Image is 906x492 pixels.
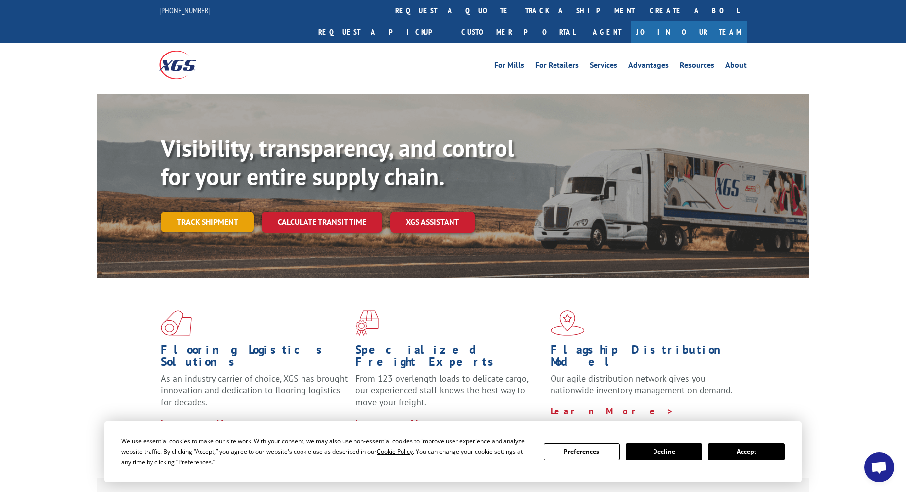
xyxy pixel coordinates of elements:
a: Open chat [864,452,894,482]
a: Learn More > [551,405,674,417]
button: Accept [708,443,784,460]
h1: Flooring Logistics Solutions [161,344,348,373]
img: xgs-icon-focused-on-flooring-red [355,310,379,336]
a: Resources [680,61,714,72]
p: From 123 overlength loads to delicate cargo, our experienced staff knows the best way to move you... [355,373,543,417]
b: Visibility, transparency, and control for your entire supply chain. [161,132,514,192]
a: For Mills [494,61,524,72]
a: Calculate transit time [262,212,382,233]
span: Preferences [178,458,212,466]
img: xgs-icon-total-supply-chain-intelligence-red [161,310,192,336]
a: [PHONE_NUMBER] [159,5,211,15]
a: For Retailers [535,61,579,72]
div: Cookie Consent Prompt [104,421,802,482]
a: Learn More > [161,417,284,429]
div: We use essential cookies to make our site work. With your consent, we may also use non-essential ... [121,436,531,467]
a: Join Our Team [631,21,747,43]
a: Customer Portal [454,21,583,43]
h1: Specialized Freight Experts [355,344,543,373]
span: Our agile distribution network gives you nationwide inventory management on demand. [551,373,733,396]
button: Preferences [544,443,620,460]
span: As an industry carrier of choice, XGS has brought innovation and dedication to flooring logistics... [161,373,348,408]
a: Request a pickup [311,21,454,43]
img: xgs-icon-flagship-distribution-model-red [551,310,585,336]
button: Decline [626,443,702,460]
span: Cookie Policy [377,447,413,456]
a: Learn More > [355,417,479,429]
a: Advantages [628,61,669,72]
a: About [725,61,747,72]
a: Agent [583,21,631,43]
a: Track shipment [161,212,254,232]
a: XGS ASSISTANT [390,212,475,233]
h1: Flagship Distribution Model [551,344,738,373]
a: Services [590,61,617,72]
